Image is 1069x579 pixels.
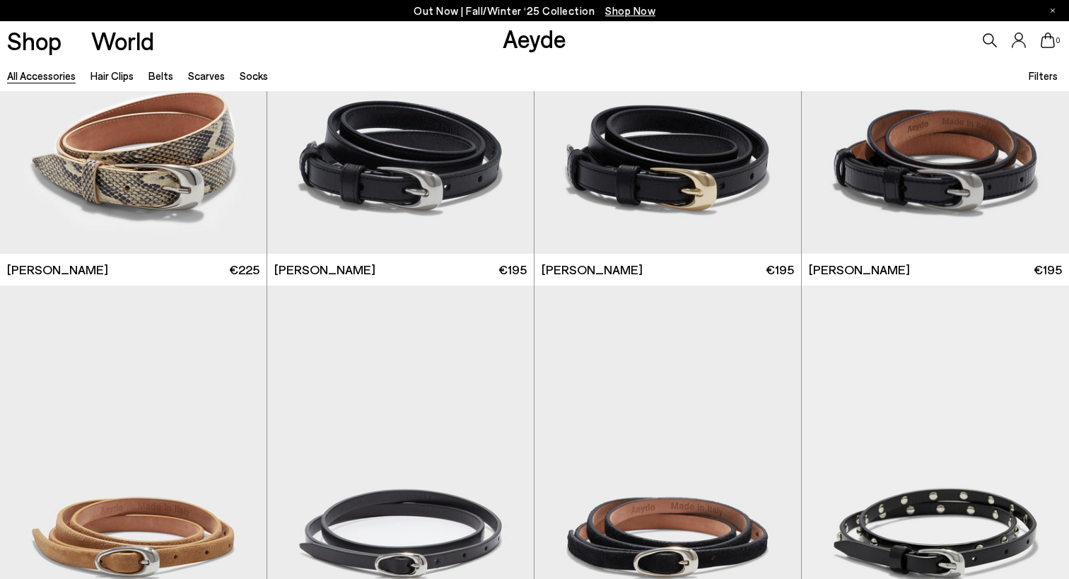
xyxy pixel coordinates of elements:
a: Hair Clips [90,69,134,82]
span: Filters [1029,69,1058,82]
a: [PERSON_NAME] €195 [802,254,1069,286]
span: €225 [229,261,259,279]
span: [PERSON_NAME] [809,261,910,279]
a: [PERSON_NAME] €195 [534,254,801,286]
p: Out Now | Fall/Winter ‘25 Collection [414,2,655,20]
a: World [91,28,154,53]
span: [PERSON_NAME] [7,261,108,279]
a: 0 [1041,33,1055,48]
a: Belts [148,69,173,82]
a: Scarves [188,69,225,82]
span: 0 [1055,37,1062,45]
span: €195 [498,261,527,279]
span: Navigate to /collections/new-in [605,4,655,17]
a: Shop [7,28,62,53]
span: €195 [766,261,794,279]
a: [PERSON_NAME] €195 [267,254,534,286]
a: Aeyde [503,23,566,53]
a: Socks [240,69,268,82]
span: [PERSON_NAME] [542,261,643,279]
a: All accessories [7,69,76,82]
span: [PERSON_NAME] [274,261,375,279]
span: €195 [1034,261,1062,279]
